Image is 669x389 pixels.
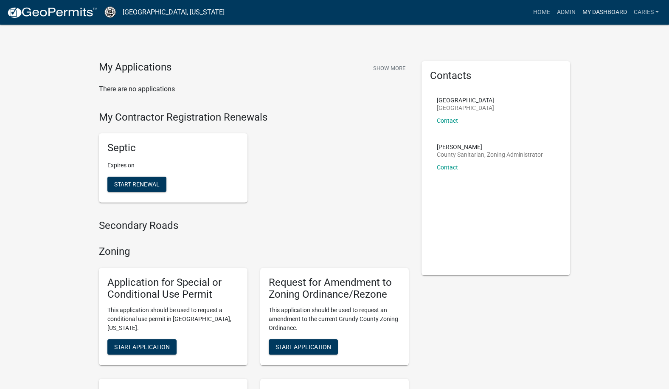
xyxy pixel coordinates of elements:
p: Expires on [107,161,239,170]
a: [GEOGRAPHIC_DATA], [US_STATE] [123,5,225,20]
h5: Application for Special or Conditional Use Permit [107,276,239,301]
p: [GEOGRAPHIC_DATA] [437,105,494,111]
a: CarieS [630,4,662,20]
wm-registration-list-section: My Contractor Registration Renewals [99,111,409,210]
button: Show More [370,61,409,75]
span: Start Application [114,344,170,350]
h5: Request for Amendment to Zoning Ordinance/Rezone [269,276,400,301]
button: Start Application [269,339,338,355]
h4: My Applications [99,61,171,74]
img: Grundy County, Iowa [104,6,116,18]
h4: My Contractor Registration Renewals [99,111,409,124]
h5: Contacts [430,70,562,82]
button: Start Renewal [107,177,166,192]
a: My Dashboard [579,4,630,20]
p: [PERSON_NAME] [437,144,543,150]
a: Contact [437,164,458,171]
span: Start Application [275,344,331,350]
p: [GEOGRAPHIC_DATA] [437,97,494,103]
p: This application should be used to request an amendment to the current Grundy County Zoning Ordin... [269,306,400,333]
p: This application should be used to request a conditional use permit in [GEOGRAPHIC_DATA], [US_STA... [107,306,239,333]
a: Home [530,4,554,20]
a: Contact [437,117,458,124]
p: There are no applications [99,84,409,94]
p: County Sanitarian, Zoning Administrator [437,152,543,158]
h4: Secondary Roads [99,220,409,232]
span: Start Renewal [114,181,160,188]
a: Admin [554,4,579,20]
h5: Septic [107,142,239,154]
button: Start Application [107,339,177,355]
h4: Zoning [99,245,409,258]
